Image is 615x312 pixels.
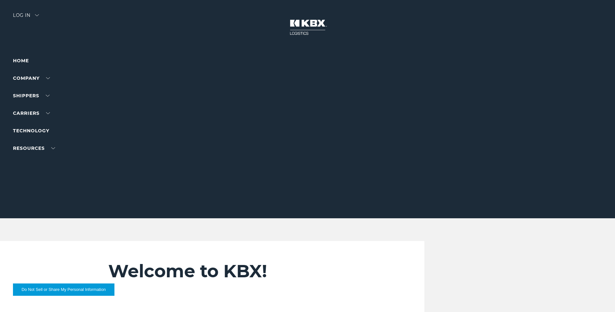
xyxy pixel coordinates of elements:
a: Technology [13,128,49,134]
a: Home [13,58,29,64]
a: RESOURCES [13,145,55,151]
a: SHIPPERS [13,93,50,99]
img: kbx logo [283,13,332,42]
h2: Welcome to KBX! [108,260,385,282]
a: Company [13,75,50,81]
img: arrow [35,14,39,16]
iframe: Chat Widget [583,281,615,312]
a: Carriers [13,110,50,116]
div: Log in [13,13,39,22]
button: Do Not Sell or Share My Personal Information [13,283,114,296]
